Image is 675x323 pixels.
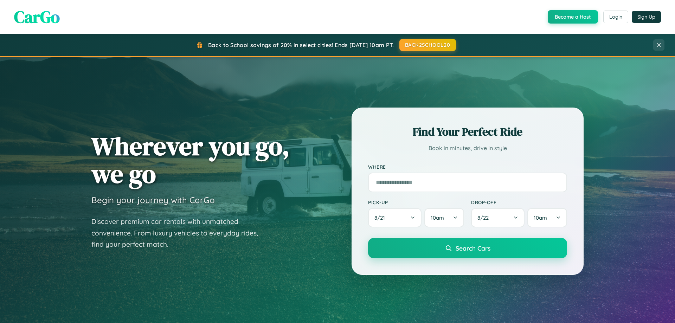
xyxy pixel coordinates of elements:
label: Drop-off [471,199,567,205]
button: BACK2SCHOOL20 [399,39,456,51]
button: 10am [424,208,464,227]
label: Where [368,164,567,170]
span: Back to School savings of 20% in select cities! Ends [DATE] 10am PT. [208,41,394,49]
span: 8 / 21 [374,214,388,221]
button: 8/22 [471,208,525,227]
button: 10am [527,208,567,227]
button: Search Cars [368,238,567,258]
p: Discover premium car rentals with unmatched convenience. From luxury vehicles to everyday rides, ... [91,216,267,250]
label: Pick-up [368,199,464,205]
button: 8/21 [368,208,422,227]
span: CarGo [14,5,60,28]
h2: Find Your Perfect Ride [368,124,567,140]
button: Login [603,11,628,23]
button: Sign Up [632,11,661,23]
span: 10am [534,214,547,221]
p: Book in minutes, drive in style [368,143,567,153]
h3: Begin your journey with CarGo [91,195,215,205]
span: 10am [431,214,444,221]
h1: Wherever you go, we go [91,132,290,188]
span: Search Cars [456,244,490,252]
button: Become a Host [548,10,598,24]
span: 8 / 22 [477,214,492,221]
